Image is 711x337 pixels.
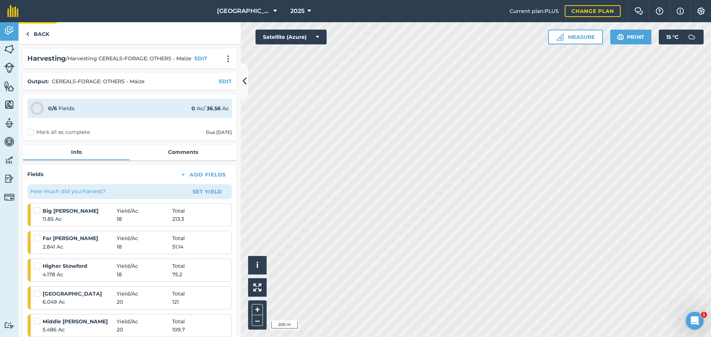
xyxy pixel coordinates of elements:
button: 15 °C [659,30,704,44]
span: 20 [117,298,172,306]
p: How much did you harvest? [30,187,106,195]
button: Satellite (Azure) [256,30,327,44]
span: 2.841 Ac [43,243,117,251]
strong: Higher Stowford [43,262,117,270]
img: svg+xml;base64,PHN2ZyB4bWxucz0iaHR0cDovL3d3dy53My5vcmcvMjAwMC9zdmciIHdpZHRoPSI1NiIgaGVpZ2h0PSI2MC... [4,44,14,55]
a: Change plan [565,5,621,17]
span: 18 [117,270,172,279]
span: Yield / Ac [117,207,172,215]
span: Yield / Ac [117,290,172,298]
img: svg+xml;base64,PHN2ZyB4bWxucz0iaHR0cDovL3d3dy53My5vcmcvMjAwMC9zdmciIHdpZHRoPSI1NiIgaGVpZ2h0PSI2MC... [4,81,14,92]
a: Back [19,22,57,44]
span: Total [172,262,185,270]
button: Add Fields [174,169,232,180]
span: 20 [117,326,172,334]
span: 121 [172,298,179,306]
span: 75.2 [172,270,182,279]
img: svg+xml;base64,PD94bWwgdmVyc2lvbj0iMS4wIiBlbmNvZGluZz0idXRmLTgiPz4KPCEtLSBHZW5lcmF0b3I6IEFkb2JlIE... [4,25,14,36]
strong: Middle [PERSON_NAME] [43,317,117,326]
p: CEREALS-FORAGE: OTHERS - Maize [52,77,145,85]
button: – [252,315,263,326]
strong: 0 / 6 [48,105,57,112]
strong: 0 [191,105,195,112]
span: 2025 [290,7,304,16]
img: svg+xml;base64,PHN2ZyB4bWxucz0iaHR0cDovL3d3dy53My5vcmcvMjAwMC9zdmciIHdpZHRoPSIxOSIgaGVpZ2h0PSIyNC... [617,33,624,41]
img: Two speech bubbles overlapping with the left bubble in the forefront [634,7,643,15]
img: svg+xml;base64,PD94bWwgdmVyc2lvbj0iMS4wIiBlbmNvZGluZz0idXRmLTgiPz4KPCEtLSBHZW5lcmF0b3I6IEFkb2JlIE... [684,30,699,44]
a: Comments [130,145,236,159]
h4: Fields [27,170,43,178]
span: / Harvesting CEREALS-FORAGE: OTHERS - Maize [66,54,191,63]
span: 15 ° C [666,30,678,44]
span: Total [172,317,185,326]
label: Mark all as complete [27,128,90,136]
span: Current plan : PLUS [510,7,559,15]
button: + [252,304,263,315]
span: 51.14 [172,243,183,251]
span: 1 [701,312,707,318]
span: 18 [117,243,172,251]
span: 213.3 [172,215,184,223]
button: Measure [548,30,603,44]
img: Four arrows, one pointing top left, one top right, one bottom right and the last bottom left [253,283,261,291]
span: 6.049 Ac [43,298,117,306]
div: Due [DATE] [206,129,232,135]
img: svg+xml;base64,PHN2ZyB4bWxucz0iaHR0cDovL3d3dy53My5vcmcvMjAwMC9zdmciIHdpZHRoPSIxNyIgaGVpZ2h0PSIxNy... [677,7,684,16]
button: Print [610,30,652,44]
strong: 36.56 [207,105,221,112]
span: [GEOGRAPHIC_DATA] [217,7,270,16]
a: Info [23,145,130,159]
strong: Far [PERSON_NAME] [43,234,117,242]
img: svg+xml;base64,PD94bWwgdmVyc2lvbj0iMS4wIiBlbmNvZGluZz0idXRmLTgiPz4KPCEtLSBHZW5lcmF0b3I6IEFkb2JlIE... [4,322,14,329]
img: svg+xml;base64,PD94bWwgdmVyc2lvbj0iMS4wIiBlbmNvZGluZz0idXRmLTgiPz4KPCEtLSBHZW5lcmF0b3I6IEFkb2JlIE... [4,63,14,73]
span: Yield / Ac [117,262,172,270]
img: svg+xml;base64,PD94bWwgdmVyc2lvbj0iMS4wIiBlbmNvZGluZz0idXRmLTgiPz4KPCEtLSBHZW5lcmF0b3I6IEFkb2JlIE... [4,192,14,202]
img: svg+xml;base64,PD94bWwgdmVyc2lvbj0iMS4wIiBlbmNvZGluZz0idXRmLTgiPz4KPCEtLSBHZW5lcmF0b3I6IEFkb2JlIE... [4,118,14,129]
span: 5.486 Ac [43,326,117,334]
span: i [256,260,258,270]
span: 18 [117,215,172,223]
span: 11.85 Ac [43,215,117,223]
img: A cog icon [697,7,705,15]
span: Total [172,290,185,298]
h2: Harvesting [27,53,66,64]
span: Total [172,234,185,242]
span: 109.7 [172,326,185,334]
img: svg+xml;base64,PHN2ZyB4bWxucz0iaHR0cDovL3d3dy53My5vcmcvMjAwMC9zdmciIHdpZHRoPSIyMCIgaGVpZ2h0PSIyNC... [224,55,233,63]
button: Set Yield [186,186,229,198]
img: fieldmargin Logo [7,5,19,17]
iframe: Intercom live chat [686,312,704,330]
img: A question mark icon [655,7,664,15]
strong: [GEOGRAPHIC_DATA] [43,290,117,298]
span: Yield / Ac [117,317,172,326]
img: Ruler icon [556,33,564,41]
button: i [248,256,267,274]
img: svg+xml;base64,PD94bWwgdmVyc2lvbj0iMS4wIiBlbmNvZGluZz0idXRmLTgiPz4KPCEtLSBHZW5lcmF0b3I6IEFkb2JlIE... [4,136,14,147]
div: Ac / Ac [191,104,229,112]
img: svg+xml;base64,PHN2ZyB4bWxucz0iaHR0cDovL3d3dy53My5vcmcvMjAwMC9zdmciIHdpZHRoPSI1NiIgaGVpZ2h0PSI2MC... [4,99,14,110]
img: svg+xml;base64,PD94bWwgdmVyc2lvbj0iMS4wIiBlbmNvZGluZz0idXRmLTgiPz4KPCEtLSBHZW5lcmF0b3I6IEFkb2JlIE... [4,173,14,184]
img: svg+xml;base64,PD94bWwgdmVyc2lvbj0iMS4wIiBlbmNvZGluZz0idXRmLTgiPz4KPCEtLSBHZW5lcmF0b3I6IEFkb2JlIE... [4,155,14,166]
img: svg+xml;base64,PHN2ZyB4bWxucz0iaHR0cDovL3d3dy53My5vcmcvMjAwMC9zdmciIHdpZHRoPSI5IiBoZWlnaHQ9IjI0Ii... [26,30,29,38]
span: Total [172,207,185,215]
span: 4.178 Ac [43,270,117,279]
button: EDIT [194,54,207,63]
button: EDIT [219,77,232,85]
strong: Big [PERSON_NAME] [43,207,117,215]
h4: Output : [27,77,49,85]
div: Fields [48,104,74,112]
span: Yield / Ac [117,234,172,242]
